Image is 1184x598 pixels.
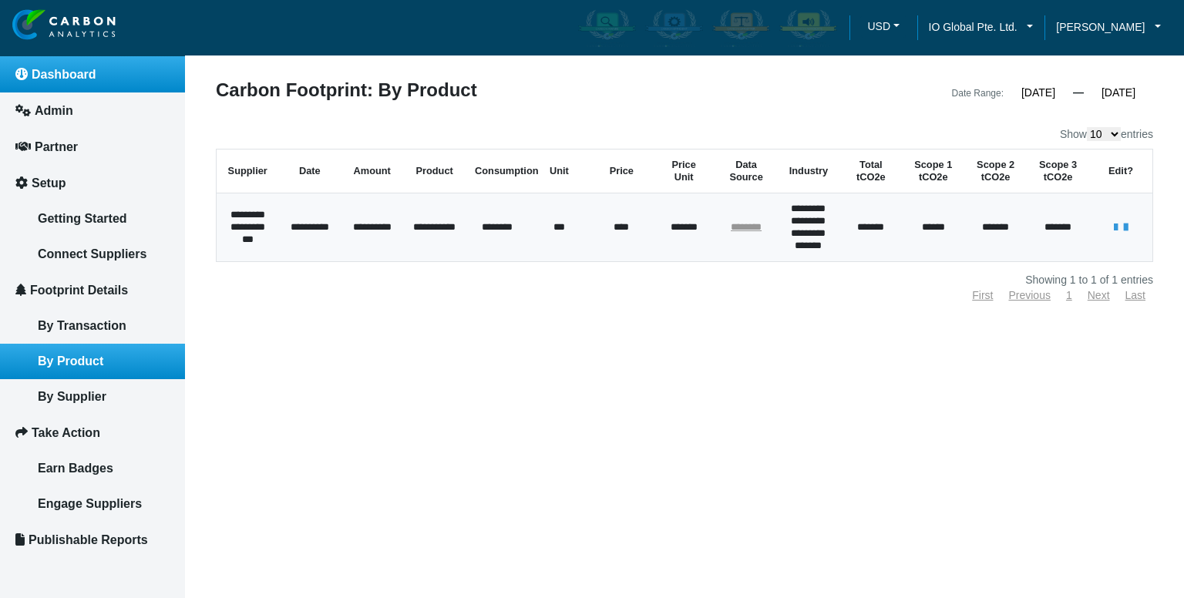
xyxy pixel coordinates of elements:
[1060,127,1153,141] label: Show entries
[715,149,778,193] th: Data Source
[20,188,281,222] input: Enter your email address
[929,18,1017,35] span: IO Global Pte. Ltd.
[30,284,128,297] span: Footprint Details
[210,475,280,496] em: Start Chat
[964,149,1027,193] th: Scope 2 tCO2e: activate to sort column ascending
[35,104,73,117] span: Admin
[642,5,706,50] div: Carbon Efficient
[204,81,684,102] div: Carbon Footprint: By Product
[590,149,653,193] th: Price
[1056,18,1145,35] span: [PERSON_NAME]
[253,8,290,45] div: Minimize live chat window
[952,84,1004,102] div: Date Range:
[38,462,113,475] span: Earn Badges
[575,5,639,50] div: Carbon Aware
[1066,289,1072,301] a: 1
[38,390,106,403] span: By Supplier
[217,149,279,193] th: Supplier: activate to sort column ascending
[278,149,341,193] th: Date: activate to sort column ascending
[972,289,993,301] a: First
[38,247,146,260] span: Connect Suppliers
[38,319,126,332] span: By Transaction
[776,5,840,50] div: Carbon Advocate
[653,149,715,193] th: Price Unit
[917,18,1045,35] a: IO Global Pte. Ltd.
[12,9,116,41] img: insight-logo-2.png
[20,143,281,176] input: Enter your last name
[902,149,964,193] th: Scope 1 tCO2e: activate to sort column ascending
[712,8,770,47] img: carbon-offsetter-enabled.png
[32,68,96,81] span: Dashboard
[35,140,78,153] span: Partner
[1027,149,1089,193] th: Scope 3 tCO2e: activate to sort column ascending
[645,8,703,47] img: carbon-efficient-enabled.png
[578,8,636,47] img: carbon-aware-enabled.png
[1089,149,1153,193] th: Edit?
[466,149,528,193] th: Consumption
[403,149,466,193] th: Product
[528,149,590,193] th: Unit
[341,149,403,193] th: Amount: activate to sort column ascending
[216,274,1153,285] div: Showing 1 to 1 of 1 entries
[38,497,142,510] span: Engage Suppliers
[1073,86,1084,99] span: —
[839,149,902,193] th: Total tCO2e: activate to sort column ascending
[20,233,281,462] textarea: Type your message and hit 'Enter'
[779,8,837,47] img: carbon-advocate-enabled.png
[1008,289,1050,301] a: Previous
[103,86,282,106] div: Chat with us now
[1088,289,1110,301] a: Next
[709,5,773,50] div: Carbon Offsetter
[1087,127,1121,141] select: Showentries
[32,426,100,439] span: Take Action
[1044,18,1172,35] a: [PERSON_NAME]
[38,212,127,225] span: Getting Started
[778,149,840,193] th: Industry: activate to sort column ascending
[32,176,66,190] span: Setup
[849,15,917,42] a: USDUSD
[1125,289,1145,301] a: Last
[29,533,148,546] span: Publishable Reports
[17,85,40,108] div: Navigation go back
[861,15,905,38] button: USD
[38,354,103,368] span: By Product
